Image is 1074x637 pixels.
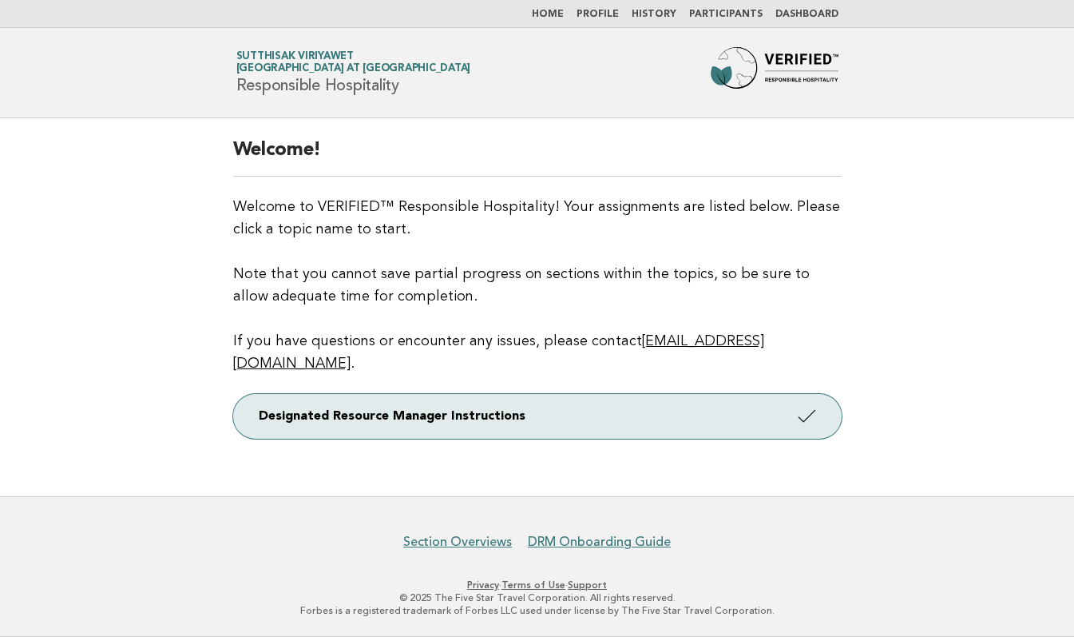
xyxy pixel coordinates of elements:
a: Dashboard [775,10,838,19]
a: DRM Onboarding Guide [528,534,671,550]
a: Support [568,579,607,591]
a: Sutthisak Viriyawet[GEOGRAPHIC_DATA] at [GEOGRAPHIC_DATA] [236,51,471,74]
h2: Welcome! [233,137,842,177]
a: History [632,10,676,19]
span: [GEOGRAPHIC_DATA] at [GEOGRAPHIC_DATA] [236,64,471,74]
a: Profile [577,10,619,19]
h1: Responsible Hospitality [236,52,471,94]
a: Privacy [467,579,499,591]
p: · · [49,579,1026,591]
a: Section Overviews [403,534,512,550]
p: © 2025 The Five Star Travel Corporation. All rights reserved. [49,591,1026,604]
a: Home [532,10,564,19]
a: Terms of Use [501,579,565,591]
p: Forbes is a registered trademark of Forbes LLC used under license by The Five Star Travel Corpora... [49,604,1026,617]
img: Forbes Travel Guide [711,47,838,98]
a: Participants [689,10,763,19]
p: Welcome to VERIFIED™ Responsible Hospitality! Your assignments are listed below. Please click a t... [233,196,842,375]
a: Designated Resource Manager Instructions [233,394,842,439]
